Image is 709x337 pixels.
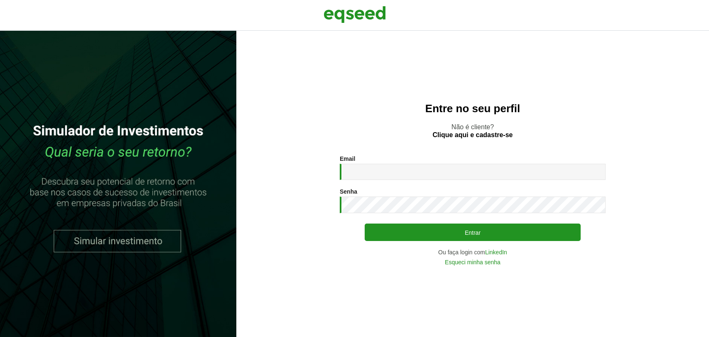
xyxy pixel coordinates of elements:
a: Clique aqui e cadastre-se [433,132,513,138]
button: Entrar [365,224,581,241]
p: Não é cliente? [253,123,692,139]
label: Email [340,156,355,162]
img: EqSeed Logo [324,4,386,25]
label: Senha [340,189,357,194]
h2: Entre no seu perfil [253,103,692,115]
div: Ou faça login com [340,249,606,255]
a: Esqueci minha senha [445,259,500,265]
a: LinkedIn [485,249,507,255]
